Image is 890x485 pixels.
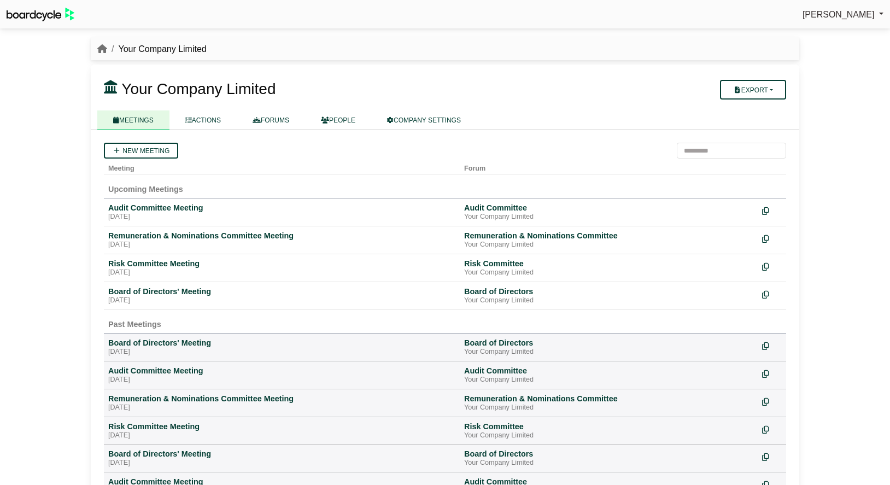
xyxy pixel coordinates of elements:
[97,110,169,130] a: MEETINGS
[762,203,782,218] div: Make a copy
[108,203,455,221] a: Audit Committee Meeting [DATE]
[464,259,753,277] a: Risk Committee Your Company Limited
[464,431,753,440] div: Your Company Limited
[464,348,753,357] div: Your Company Limited
[464,241,753,249] div: Your Company Limited
[108,449,455,459] div: Board of Directors' Meeting
[108,320,161,329] span: Past Meetings
[169,110,237,130] a: ACTIONS
[464,376,753,384] div: Your Company Limited
[108,338,455,348] div: Board of Directors' Meeting
[108,394,455,404] div: Remuneration & Nominations Committee Meeting
[237,110,305,130] a: FORUMS
[762,394,782,408] div: Make a copy
[104,143,178,159] a: New meeting
[762,449,782,464] div: Make a copy
[108,338,455,357] a: Board of Directors' Meeting [DATE]
[464,259,753,268] div: Risk Committee
[108,431,455,440] div: [DATE]
[371,110,477,130] a: COMPANY SETTINGS
[464,422,753,431] div: Risk Committee
[108,213,455,221] div: [DATE]
[460,159,758,174] th: Forum
[108,366,455,376] div: Audit Committee Meeting
[108,404,455,412] div: [DATE]
[464,404,753,412] div: Your Company Limited
[108,394,455,412] a: Remuneration & Nominations Committee Meeting [DATE]
[107,42,207,56] li: Your Company Limited
[108,268,455,277] div: [DATE]
[464,449,753,468] a: Board of Directors Your Company Limited
[762,259,782,273] div: Make a copy
[121,80,276,97] span: Your Company Limited
[762,366,782,381] div: Make a copy
[7,8,74,21] img: BoardcycleBlackGreen-aaafeed430059cb809a45853b8cf6d952af9d84e6e89e1f1685b34bfd5cb7d64.svg
[108,348,455,357] div: [DATE]
[108,296,455,305] div: [DATE]
[762,231,782,246] div: Make a copy
[720,80,786,100] button: Export
[464,287,753,296] div: Board of Directors
[762,287,782,301] div: Make a copy
[104,159,460,174] th: Meeting
[464,449,753,459] div: Board of Directors
[108,459,455,468] div: [DATE]
[464,338,753,357] a: Board of Directors Your Company Limited
[464,231,753,241] div: Remuneration & Nominations Committee
[762,422,782,436] div: Make a copy
[305,110,371,130] a: PEOPLE
[97,42,207,56] nav: breadcrumb
[464,459,753,468] div: Your Company Limited
[464,366,753,384] a: Audit Committee Your Company Limited
[464,203,753,213] div: Audit Committee
[108,259,455,268] div: Risk Committee Meeting
[108,376,455,384] div: [DATE]
[108,231,455,241] div: Remuneration & Nominations Committee Meeting
[108,287,455,305] a: Board of Directors' Meeting [DATE]
[464,422,753,440] a: Risk Committee Your Company Limited
[464,203,753,221] a: Audit Committee Your Company Limited
[762,338,782,353] div: Make a copy
[108,259,455,277] a: Risk Committee Meeting [DATE]
[464,268,753,277] div: Your Company Limited
[464,287,753,305] a: Board of Directors Your Company Limited
[108,449,455,468] a: Board of Directors' Meeting [DATE]
[464,231,753,249] a: Remuneration & Nominations Committee Your Company Limited
[464,394,753,404] div: Remuneration & Nominations Committee
[108,241,455,249] div: [DATE]
[108,422,455,440] a: Risk Committee Meeting [DATE]
[108,422,455,431] div: Risk Committee Meeting
[108,203,455,213] div: Audit Committee Meeting
[108,287,455,296] div: Board of Directors' Meeting
[108,185,183,194] span: Upcoming Meetings
[464,394,753,412] a: Remuneration & Nominations Committee Your Company Limited
[464,338,753,348] div: Board of Directors
[464,366,753,376] div: Audit Committee
[108,366,455,384] a: Audit Committee Meeting [DATE]
[803,10,875,19] span: [PERSON_NAME]
[803,8,883,22] a: [PERSON_NAME]
[108,231,455,249] a: Remuneration & Nominations Committee Meeting [DATE]
[464,213,753,221] div: Your Company Limited
[464,296,753,305] div: Your Company Limited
